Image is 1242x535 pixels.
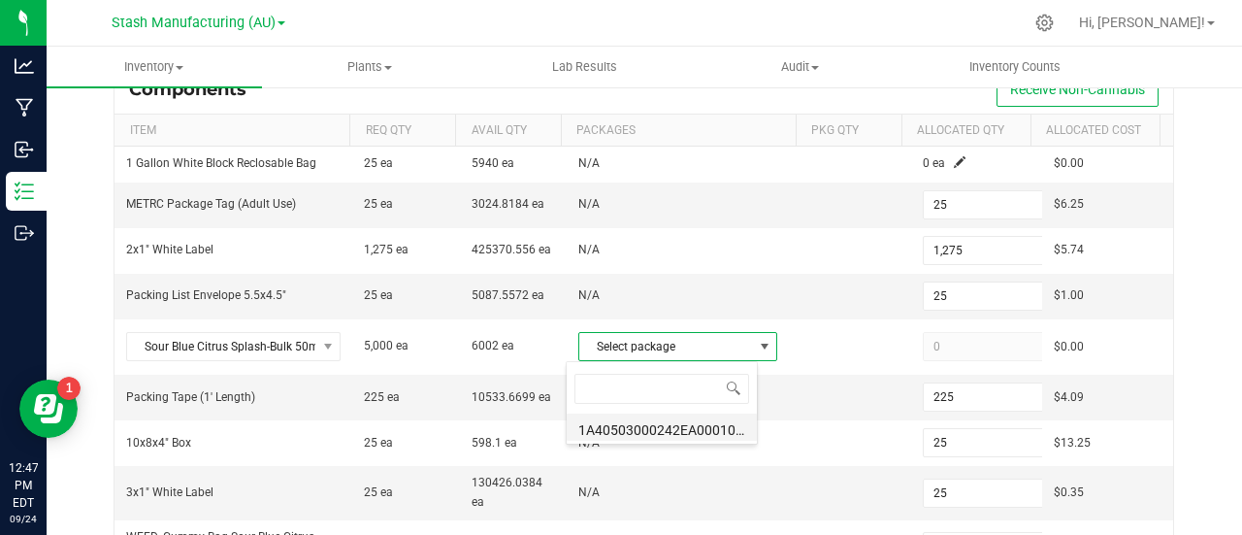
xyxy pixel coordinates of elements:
[126,390,255,404] span: Packing Tape (1' Length)
[129,79,261,100] div: Components
[472,436,517,450] span: 598.1 ea
[15,98,34,117] inline-svg: Manufacturing
[692,47,907,87] a: Audit
[472,156,514,170] span: 5940 ea
[15,223,34,243] inline-svg: Outbound
[1054,156,1084,170] span: $0.00
[943,58,1087,76] span: Inventory Counts
[126,156,316,170] span: 1 Gallon White Block Reclosable Bag
[126,197,296,211] span: METRC Package Tag (Adult Use)
[126,243,213,256] span: 2x1" White Label
[1054,485,1084,499] span: $0.35
[796,115,901,148] th: Pkg Qty
[57,377,81,400] iframe: Resource center unread badge
[1054,243,1084,256] span: $5.74
[1030,115,1160,148] th: Allocated Cost
[472,197,544,211] span: 3024.8184 ea
[578,288,600,302] span: N/A
[472,288,544,302] span: 5087.5572 ea
[578,485,600,499] span: N/A
[19,380,78,438] iframe: Resource center
[114,115,349,148] th: Item
[1054,390,1084,404] span: $4.09
[15,140,34,159] inline-svg: Inbound
[15,56,34,76] inline-svg: Analytics
[47,58,262,76] span: Inventory
[364,156,393,170] span: 25 ea
[1054,197,1084,211] span: $6.25
[364,436,393,450] span: 25 ea
[9,512,38,526] p: 09/24
[126,288,286,302] span: Packing List Envelope 5.5x4.5"
[472,390,551,404] span: 10533.6699 ea
[47,47,262,87] a: Inventory
[15,182,34,201] inline-svg: Inventory
[9,459,38,512] p: 12:47 PM EDT
[364,339,409,352] span: 5,000 ea
[1054,288,1084,302] span: $1.00
[579,333,752,360] span: Select package
[561,115,796,148] th: Packages
[112,15,276,31] span: Stash Manufacturing (AU)
[472,243,551,256] span: 425370.556 ea
[578,156,600,170] span: N/A
[1032,14,1057,32] div: Manage settings
[364,197,393,211] span: 25 ea
[693,58,906,76] span: Audit
[1010,82,1145,97] span: Receive Non-Cannabis
[907,47,1123,87] a: Inventory Counts
[1054,436,1091,450] span: $13.25
[126,485,213,499] span: 3x1" White Label
[349,115,455,148] th: Req Qty
[364,485,393,499] span: 25 ea
[472,476,542,508] span: 130426.0384 ea
[526,58,643,76] span: Lab Results
[477,47,693,87] a: Lab Results
[1079,15,1205,30] span: Hi, [PERSON_NAME]!
[578,197,600,211] span: N/A
[997,71,1159,107] button: Receive Non-Cannabis
[923,156,945,170] span: 0 ea
[1054,340,1084,353] span: $0.00
[364,243,409,256] span: 1,275 ea
[262,47,477,87] a: Plants
[455,115,561,148] th: Avail Qty
[472,339,514,352] span: 6002 ea
[126,436,191,450] span: 10x8x4" Box
[901,115,1030,148] th: Allocated Qty
[578,243,600,256] span: N/A
[364,390,400,404] span: 225 ea
[263,58,476,76] span: Plants
[364,288,393,302] span: 25 ea
[127,333,315,360] span: Sour Blue Citrus Splash-Bulk 50mg Gummies-AU-W.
